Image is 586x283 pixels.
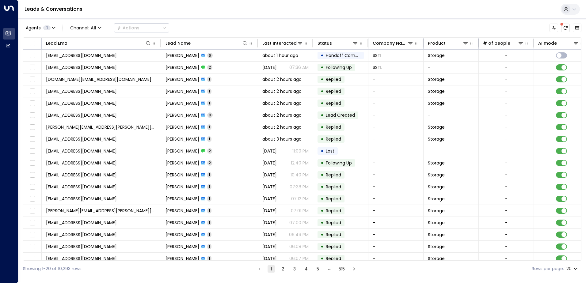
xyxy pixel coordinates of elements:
[207,65,212,70] span: 2
[262,88,302,94] span: about 2 hours ago
[29,171,36,179] span: Toggle select row
[262,52,298,58] span: about 1 hour ago
[268,265,275,273] button: page 1
[46,255,117,262] span: yousafy2204@gmail.com
[373,40,407,47] div: Company Name
[262,196,277,202] span: Yesterday
[550,24,558,32] button: Customize
[428,124,445,130] span: Storage
[68,24,104,32] span: Channel:
[29,64,36,71] span: Toggle select row
[368,205,424,217] td: -
[262,136,302,142] span: about 3 hours ago
[321,241,324,252] div: •
[321,229,324,240] div: •
[291,196,309,202] p: 07:12 PM
[368,169,424,181] td: -
[207,100,211,106] span: 1
[505,88,508,94] div: -
[29,255,36,262] span: Toggle select row
[368,109,424,121] td: -
[538,40,557,47] div: AI mode
[46,220,117,226] span: simonukuk@hotmail.com
[373,40,413,47] div: Company Name
[368,193,424,205] td: -
[321,194,324,204] div: •
[46,88,117,94] span: hajrahussain@outlook.com
[368,229,424,240] td: -
[207,112,213,118] span: 0
[46,148,117,154] span: dakidms7masakho22@gmail.com
[321,206,324,216] div: •
[29,76,36,83] span: Toggle select row
[166,208,199,214] span: Paulina Plichta
[262,100,302,106] span: about 2 hours ago
[505,64,508,70] div: -
[46,124,157,130] span: steve.kibbler@virginmedia.com
[505,100,508,106] div: -
[166,160,199,166] span: Mamadou Diagne
[262,148,277,154] span: Yesterday
[46,40,151,47] div: Lead Email
[326,172,341,178] span: Replied
[166,40,248,47] div: Lead Name
[292,148,309,154] p: 11:09 PM
[326,232,341,238] span: Replied
[428,52,445,58] span: Storage
[279,265,287,273] button: Go to page 2
[326,148,334,154] span: Lost
[326,255,341,262] span: Replied
[326,220,341,226] span: Replied
[314,265,322,273] button: Go to page 5
[289,255,309,262] p: 06:07 PM
[262,243,277,250] span: Yesterday
[29,183,36,191] span: Toggle select row
[166,196,199,202] span: Gerald Maguire
[368,85,424,97] td: -
[318,40,358,47] div: Status
[326,196,341,202] span: Replied
[46,76,151,82] span: fcheng.al@outlook.com
[424,145,479,157] td: -
[505,184,508,190] div: -
[350,265,358,273] button: Go to next page
[207,244,211,249] span: 1
[337,265,346,273] button: Go to page 515
[428,196,445,202] span: Storage
[326,136,341,142] span: Replied
[373,52,382,58] span: SSTL
[46,196,117,202] span: gmaguire90@hotmail.co.uk
[321,50,324,61] div: •
[207,172,211,177] span: 1
[505,52,508,58] div: -
[368,181,424,193] td: -
[321,86,324,96] div: •
[46,112,117,118] span: farahfairweather@gmail.com
[428,88,445,94] span: Storage
[428,40,446,47] div: Product
[428,255,445,262] span: Storage
[321,62,324,73] div: •
[291,160,309,166] p: 12:40 PM
[505,124,508,130] div: -
[368,157,424,169] td: -
[29,111,36,119] span: Toggle select row
[262,255,277,262] span: Yesterday
[303,265,310,273] button: Go to page 4
[207,148,212,153] span: 2
[207,184,211,189] span: 1
[166,243,199,250] span: Amy Caine
[538,40,579,47] div: AI mode
[428,232,445,238] span: Storage
[207,77,211,82] span: 1
[505,76,508,82] div: -
[29,123,36,131] span: Toggle select row
[368,145,424,157] td: -
[166,136,199,142] span: Koussai Abu zaid
[166,52,199,58] span: Joe Regan
[207,196,211,201] span: 1
[117,25,139,31] div: Actions
[207,124,211,130] span: 1
[505,243,508,250] div: -
[424,109,479,121] td: -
